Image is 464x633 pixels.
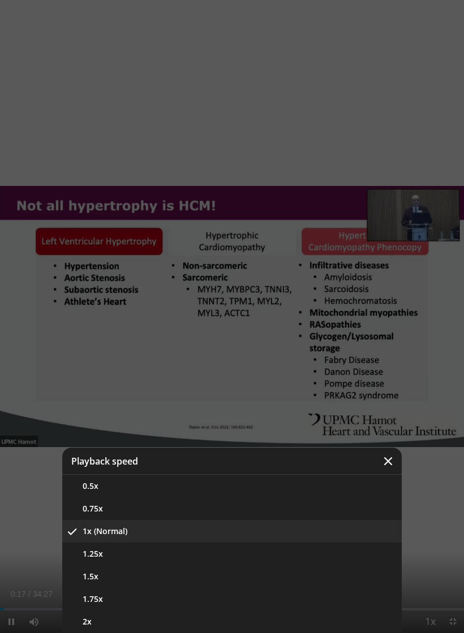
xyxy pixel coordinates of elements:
[62,610,402,633] button: 2x
[62,588,402,610] button: 1.75x
[71,457,138,466] p: Playback speed
[62,475,402,497] button: 0.5x
[62,565,402,588] button: 1.5x
[62,520,402,543] button: 1x (Normal)
[62,497,402,520] button: 0.75x
[62,543,402,565] button: 1.25x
